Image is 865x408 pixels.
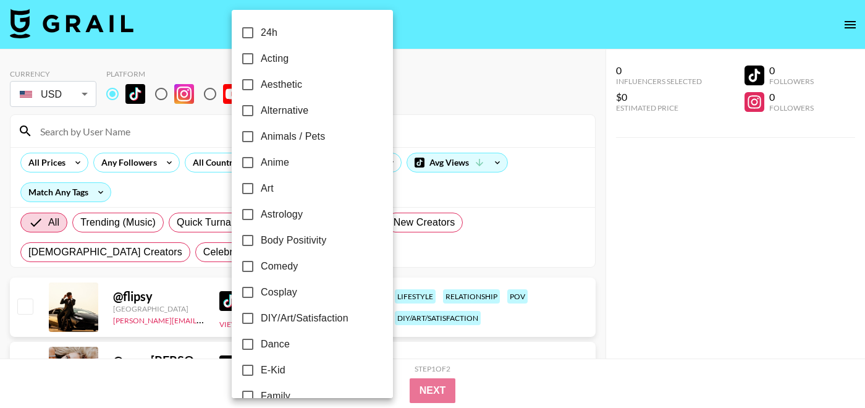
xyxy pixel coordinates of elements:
span: Comedy [261,259,298,274]
span: Astrology [261,207,303,222]
span: E-Kid [261,363,285,378]
span: Family [261,389,290,404]
span: Anime [261,155,289,170]
iframe: Drift Widget Chat Controller [803,346,850,393]
span: Animals / Pets [261,129,325,144]
span: Aesthetic [261,77,302,92]
span: Art [261,181,274,196]
span: Alternative [261,103,308,118]
span: Body Positivity [261,233,326,248]
span: DIY/Art/Satisfaction [261,311,348,326]
span: 24h [261,25,277,40]
span: Acting [261,51,289,66]
span: Dance [261,337,290,352]
span: Cosplay [261,285,297,300]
